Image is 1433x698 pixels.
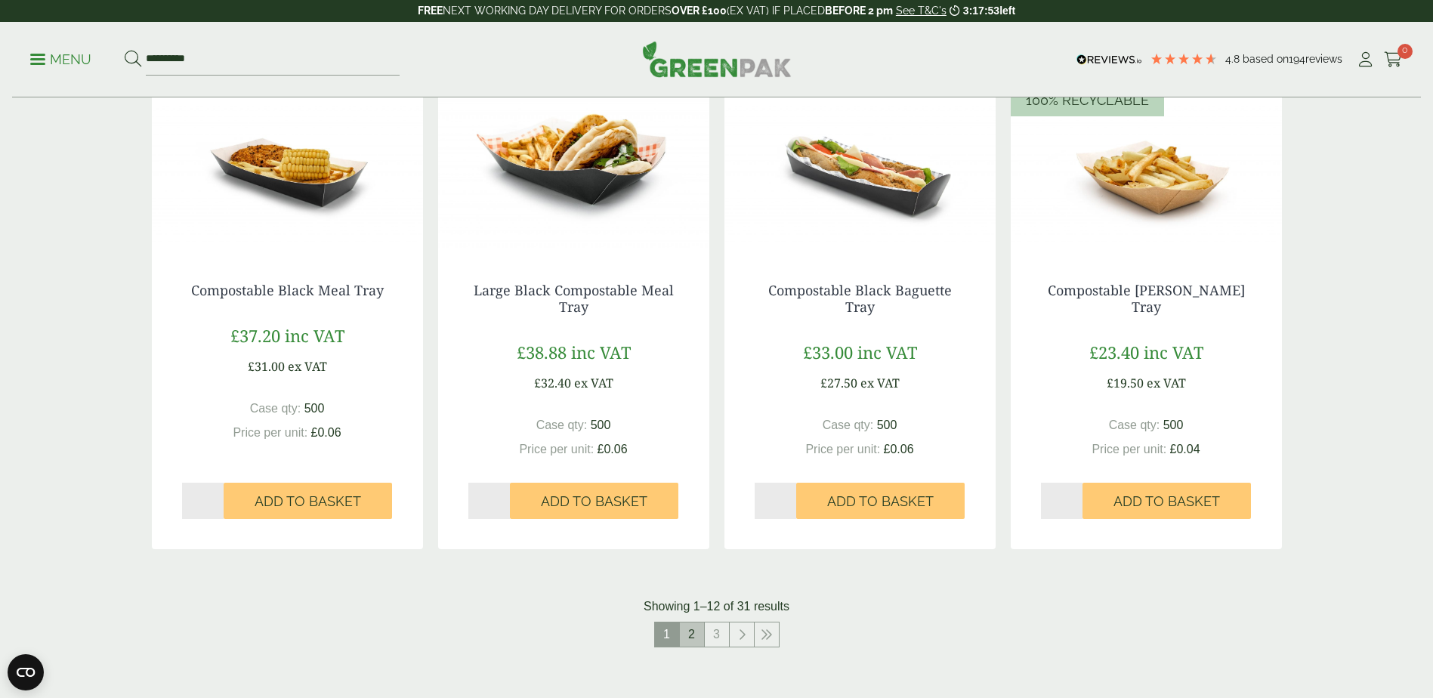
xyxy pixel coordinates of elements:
[644,598,789,616] p: Showing 1–12 of 31 results
[827,493,934,510] span: Add to Basket
[311,426,341,439] span: £0.06
[884,443,914,456] span: £0.06
[1113,493,1220,510] span: Add to Basket
[519,443,594,456] span: Price per unit:
[705,622,729,647] a: 3
[1384,48,1403,71] a: 0
[999,5,1015,17] span: left
[825,5,893,17] strong: BEFORE 2 pm
[8,654,44,690] button: Open CMP widget
[418,5,443,17] strong: FREE
[803,341,853,363] span: £33.00
[591,418,611,431] span: 500
[877,418,897,431] span: 500
[536,418,588,431] span: Case qty:
[672,5,727,17] strong: OVER £100
[517,341,567,363] span: £38.88
[896,5,947,17] a: See T&C's
[30,51,91,69] p: Menu
[823,418,874,431] span: Case qty:
[233,426,307,439] span: Price per unit:
[510,483,678,519] button: Add to Basket
[680,622,704,647] a: 2
[248,358,285,375] span: £31.00
[1384,52,1403,67] i: Cart
[598,443,628,456] span: £0.06
[541,493,647,510] span: Add to Basket
[1107,375,1144,391] span: £19.50
[805,443,880,456] span: Price per unit:
[1048,281,1245,316] a: Compostable [PERSON_NAME] Tray
[1089,341,1139,363] span: £23.40
[1243,53,1289,65] span: Based on
[1225,53,1243,65] span: 4.8
[250,402,301,415] span: Case qty:
[1082,483,1251,519] button: Add to Basket
[1092,443,1166,456] span: Price per unit:
[534,375,571,391] span: £32.40
[1147,375,1186,391] span: ex VAT
[438,63,709,252] img: IMG_5692
[1109,418,1160,431] span: Case qty:
[30,51,91,66] a: Menu
[1011,63,1282,252] img: chip tray
[574,375,613,391] span: ex VAT
[1150,52,1218,66] div: 4.78 Stars
[285,324,344,347] span: inc VAT
[152,63,423,252] img: IMG_5677
[1356,52,1375,67] i: My Account
[224,483,392,519] button: Add to Basket
[230,324,280,347] span: £37.20
[304,402,325,415] span: 500
[724,63,996,252] img: baguette tray
[796,483,965,519] button: Add to Basket
[1305,53,1342,65] span: reviews
[1397,44,1413,59] span: 0
[474,281,674,316] a: Large Black Compostable Meal Tray
[1144,341,1203,363] span: inc VAT
[1163,418,1184,431] span: 500
[1170,443,1200,456] span: £0.04
[1289,53,1305,65] span: 194
[768,281,952,316] a: Compostable Black Baguette Tray
[191,281,384,299] a: Compostable Black Meal Tray
[860,375,900,391] span: ex VAT
[255,493,361,510] span: Add to Basket
[1076,54,1142,65] img: REVIEWS.io
[963,5,999,17] span: 3:17:53
[857,341,917,363] span: inc VAT
[642,41,792,77] img: GreenPak Supplies
[820,375,857,391] span: £27.50
[288,358,327,375] span: ex VAT
[1026,92,1149,108] span: 100% Recyclable
[655,622,679,647] span: 1
[571,341,631,363] span: inc VAT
